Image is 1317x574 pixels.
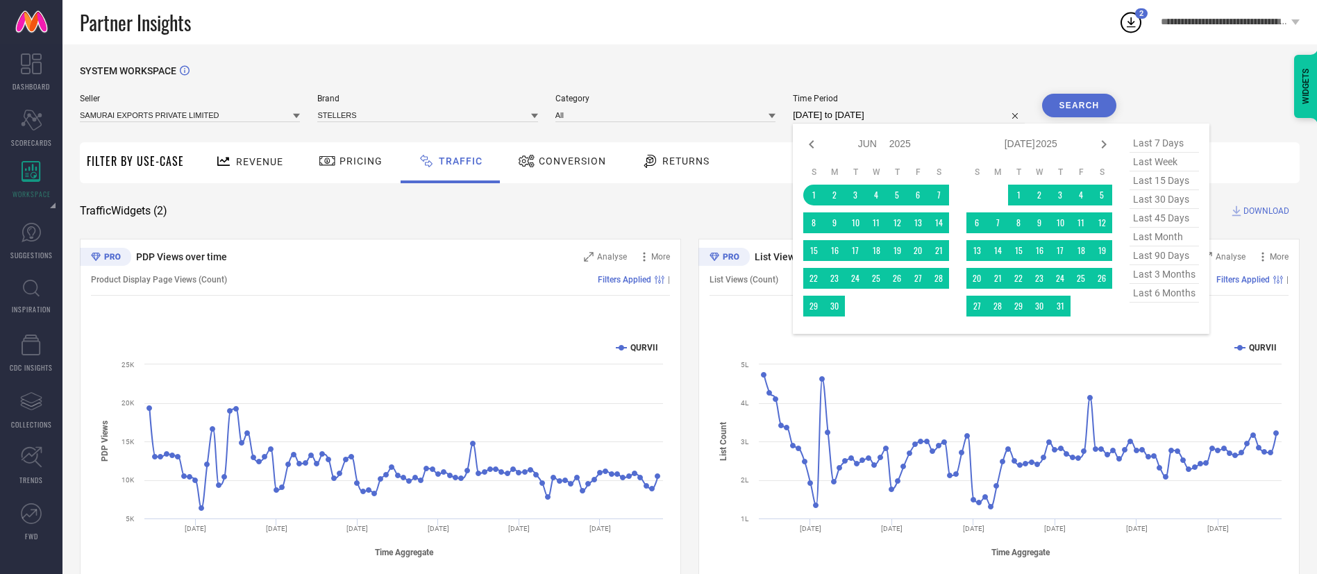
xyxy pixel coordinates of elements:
span: Analyse [597,252,627,262]
span: Brand [317,94,537,103]
th: Friday [1071,167,1091,178]
div: Previous month [803,136,820,153]
span: Partner Insights [80,8,191,37]
span: SCORECARDS [11,137,52,148]
text: [DATE] [589,525,611,532]
td: Sat Jun 14 2025 [928,212,949,233]
td: Tue Jul 22 2025 [1008,268,1029,289]
span: Analyse [1216,252,1245,262]
td: Sat Jun 07 2025 [928,185,949,205]
text: [DATE] [1044,525,1066,532]
td: Tue Jun 17 2025 [845,240,866,261]
div: Premium [698,248,750,269]
td: Sun Jun 22 2025 [803,268,824,289]
td: Thu Jun 26 2025 [887,268,907,289]
span: Conversion [539,155,606,167]
td: Mon Jun 23 2025 [824,268,845,289]
th: Thursday [1050,167,1071,178]
td: Sun Jun 15 2025 [803,240,824,261]
td: Mon Jun 02 2025 [824,185,845,205]
span: last 90 days [1130,246,1199,265]
span: DOWNLOAD [1243,204,1289,218]
span: last 45 days [1130,209,1199,228]
div: Open download list [1118,10,1143,35]
td: Tue Jul 29 2025 [1008,296,1029,316]
th: Wednesday [866,167,887,178]
text: [DATE] [800,525,821,532]
span: INSPIRATION [12,304,51,314]
td: Thu Jul 10 2025 [1050,212,1071,233]
td: Mon Jun 16 2025 [824,240,845,261]
input: Select time period [793,107,1024,124]
span: Filter By Use-Case [87,153,184,169]
text: 3L [741,438,749,446]
td: Mon Jun 30 2025 [824,296,845,316]
td: Thu Jul 17 2025 [1050,240,1071,261]
td: Fri Jun 27 2025 [907,268,928,289]
td: Sat Jul 19 2025 [1091,240,1112,261]
span: DASHBOARD [12,81,50,92]
td: Wed Jun 25 2025 [866,268,887,289]
td: Sun Jul 06 2025 [966,212,987,233]
tspan: List Count [719,422,728,461]
td: Sat Jul 26 2025 [1091,268,1112,289]
td: Fri Jun 06 2025 [907,185,928,205]
th: Saturday [1091,167,1112,178]
span: COLLECTIONS [11,419,52,430]
span: PDP Views over time [136,251,227,262]
th: Thursday [887,167,907,178]
td: Mon Jul 28 2025 [987,296,1008,316]
span: List Views over time [755,251,844,262]
text: 20K [121,399,135,407]
td: Fri Jul 11 2025 [1071,212,1091,233]
td: Sat Jul 05 2025 [1091,185,1112,205]
td: Fri Jun 20 2025 [907,240,928,261]
span: last 7 days [1130,134,1199,153]
td: Tue Jul 01 2025 [1008,185,1029,205]
span: FWD [25,531,38,541]
div: Premium [80,248,131,269]
span: More [651,252,670,262]
text: [DATE] [346,525,368,532]
td: Wed Jul 30 2025 [1029,296,1050,316]
th: Saturday [928,167,949,178]
span: More [1270,252,1289,262]
span: Filters Applied [598,275,651,285]
span: last 15 days [1130,171,1199,190]
text: [DATE] [508,525,530,532]
span: Pricing [339,155,383,167]
td: Thu Jun 05 2025 [887,185,907,205]
tspan: Time Aggregate [375,548,434,557]
text: [DATE] [266,525,287,532]
span: last 6 months [1130,284,1199,303]
td: Wed Jul 23 2025 [1029,268,1050,289]
td: Sun Jul 20 2025 [966,268,987,289]
td: Thu Jun 12 2025 [887,212,907,233]
span: | [668,275,670,285]
td: Mon Jul 07 2025 [987,212,1008,233]
td: Sun Jun 08 2025 [803,212,824,233]
span: List Views (Count) [710,275,778,285]
text: QURVII [630,343,658,353]
th: Monday [987,167,1008,178]
td: Sun Jul 27 2025 [966,296,987,316]
td: Fri Jul 04 2025 [1071,185,1091,205]
td: Tue Jun 24 2025 [845,268,866,289]
span: last 30 days [1130,190,1199,209]
span: Traffic Widgets ( 2 ) [80,204,167,218]
td: Sun Jun 01 2025 [803,185,824,205]
span: last month [1130,228,1199,246]
th: Monday [824,167,845,178]
td: Wed Jul 09 2025 [1029,212,1050,233]
td: Fri Jun 13 2025 [907,212,928,233]
span: CDC INSIGHTS [10,362,53,373]
td: Fri Jul 25 2025 [1071,268,1091,289]
text: [DATE] [185,525,206,532]
span: Returns [662,155,710,167]
td: Tue Jul 08 2025 [1008,212,1029,233]
td: Tue Jun 10 2025 [845,212,866,233]
text: 2L [741,476,749,484]
text: 10K [121,476,135,484]
td: Fri Jul 18 2025 [1071,240,1091,261]
td: Tue Jul 15 2025 [1008,240,1029,261]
